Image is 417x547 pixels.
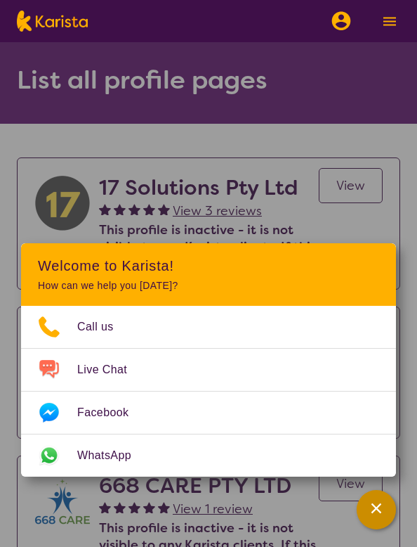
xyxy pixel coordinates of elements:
[17,67,400,93] h2: List all profile pages
[336,177,365,194] span: View
[34,175,91,231] img: sv9ooilhqjn93wctn1bm.png
[77,316,131,337] span: Call us
[99,221,319,272] h4: This profile is inactive - it is not visible to any Karista clients. If this is incorrect please
[158,501,170,513] img: fullstar
[77,445,148,466] span: WhatsApp
[21,243,396,477] div: Channel Menu
[158,203,170,215] img: fullstar
[173,202,262,219] span: View 3 reviews
[173,200,262,221] a: View 3 reviews
[173,501,253,517] span: View 1 review
[114,203,126,215] img: fullstar
[383,17,396,26] img: menu
[21,435,396,477] a: Web link opens in a new tab.
[21,306,396,477] ul: Choose channel
[77,359,144,380] span: Live Chat
[143,203,155,215] img: fullstar
[319,168,383,203] a: View
[114,501,126,513] img: fullstar
[319,466,383,501] a: View
[99,501,111,513] img: fullstar
[128,501,140,513] img: fullstar
[143,501,155,513] img: fullstar
[357,490,396,529] button: Channel Menu
[99,175,319,200] h2: 17 Solutions Pty Ltd
[128,203,140,215] img: fullstar
[173,498,253,520] a: View 1 review
[38,257,379,274] h2: Welcome to Karista!
[17,11,88,32] img: Karista logo
[336,475,365,492] span: View
[38,280,379,292] p: How can we help you [DATE]?
[77,402,145,423] span: Facebook
[99,203,111,215] img: fullstar
[99,473,319,498] h2: 668 CARE PTY LTD
[34,473,91,529] img: as86wlbw1gemlnxuzpic.png
[331,11,351,31] img: menu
